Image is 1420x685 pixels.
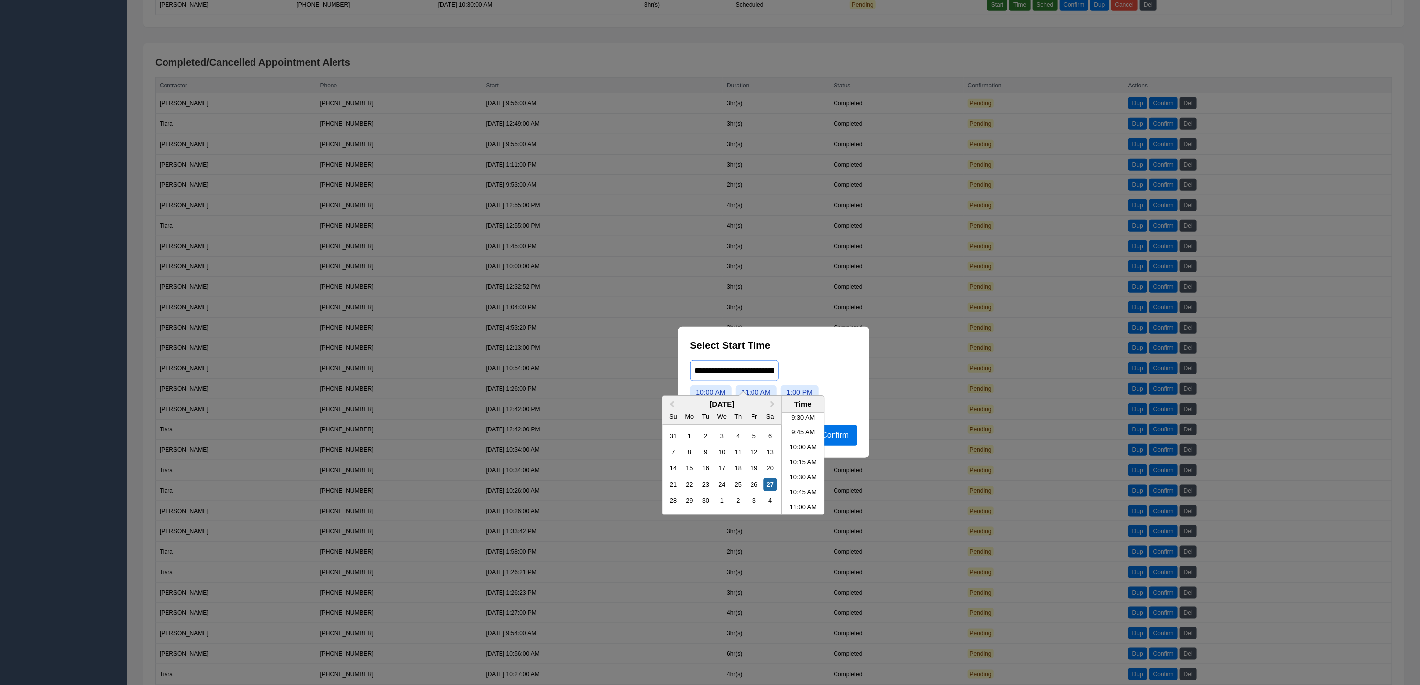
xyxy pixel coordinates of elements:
div: Choose Tuesday, September 16th, 2025 [699,462,712,475]
div: Sunday [667,410,680,423]
div: Choose Friday, September 26th, 2025 [748,478,761,491]
li: 10:00 AM [782,441,825,456]
div: Choose Sunday, September 14th, 2025 [667,462,680,475]
div: Choose Tuesday, September 30th, 2025 [699,494,712,508]
div: Choose Wednesday, September 3rd, 2025 [715,429,729,443]
div: Choose Friday, September 5th, 2025 [748,429,761,443]
div: Choose Sunday, September 7th, 2025 [667,446,680,459]
div: Choose Monday, September 22nd, 2025 [683,478,696,491]
li: 9:30 AM [782,412,825,427]
div: Choose Thursday, September 18th, 2025 [731,462,745,475]
div: Choose Friday, October 3rd, 2025 [748,494,761,508]
li: 10:45 AM [782,486,825,501]
div: Choose Monday, September 8th, 2025 [683,446,696,459]
div: Thursday [731,410,745,423]
div: Tuesday [699,410,712,423]
li: 11:00 AM [782,501,825,516]
button: 10:00 AM [690,385,732,399]
div: Choose Tuesday, September 9th, 2025 [699,446,712,459]
div: Choose Friday, September 19th, 2025 [748,462,761,475]
div: Choose Thursday, September 25th, 2025 [731,478,745,491]
h2: [DATE] [663,400,782,409]
div: Choose Date and Time [662,396,825,515]
div: Friday [748,410,761,423]
div: Choose Saturday, September 13th, 2025 [763,446,777,459]
button: Previous Month [664,397,679,413]
div: Choose Saturday, September 6th, 2025 [763,429,777,443]
h2: Select Start Time [690,339,857,352]
button: 1:00 PM [781,385,819,399]
div: Time [785,400,822,409]
div: Wednesday [715,410,729,423]
div: Choose Monday, September 15th, 2025 [683,462,696,475]
div: Choose Sunday, August 31st, 2025 [667,429,680,443]
div: Choose Tuesday, September 23rd, 2025 [699,478,712,491]
li: 9:45 AM [782,427,825,441]
div: Choose Wednesday, October 1st, 2025 [715,494,729,508]
div: Month September, 2025 [666,428,778,509]
button: Next Month [766,397,782,413]
div: Choose Wednesday, September 17th, 2025 [715,462,729,475]
div: Choose Saturday, September 20th, 2025 [763,462,777,475]
ul: Time [782,413,825,515]
div: Choose Friday, September 12th, 2025 [748,446,761,459]
div: Choose Thursday, October 2nd, 2025 [731,494,745,508]
div: Choose Sunday, September 28th, 2025 [667,494,680,508]
div: Choose Wednesday, September 24th, 2025 [715,478,729,491]
div: Choose Saturday, October 4th, 2025 [763,494,777,508]
li: 10:30 AM [782,471,825,486]
div: Choose Tuesday, September 2nd, 2025 [699,429,712,443]
div: Choose Wednesday, September 10th, 2025 [715,446,729,459]
div: Choose Thursday, September 4th, 2025 [731,429,745,443]
li: 10:15 AM [782,456,825,471]
div: Choose Sunday, September 21st, 2025 [667,478,680,491]
div: Choose Thursday, September 11th, 2025 [731,446,745,459]
div: Choose Saturday, September 27th, 2025 [763,478,777,491]
div: Choose Monday, September 29th, 2025 [683,494,696,508]
button: Confirm [813,425,857,446]
div: Saturday [763,410,777,423]
div: Monday [683,410,696,423]
div: Choose Monday, September 1st, 2025 [683,429,696,443]
button: 11:00 AM [736,385,777,399]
